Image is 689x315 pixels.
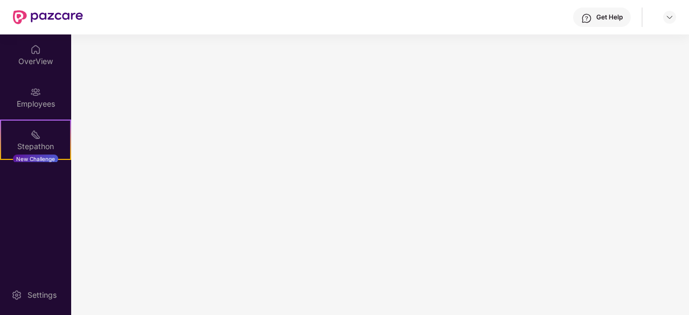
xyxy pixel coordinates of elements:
[596,13,623,22] div: Get Help
[13,155,58,163] div: New Challenge
[24,290,60,300] div: Settings
[30,129,41,140] img: svg+xml;base64,PHN2ZyB4bWxucz0iaHR0cDovL3d3dy53My5vcmcvMjAwMC9zdmciIHdpZHRoPSIyMSIgaGVpZ2h0PSIyMC...
[1,141,70,152] div: Stepathon
[581,13,592,24] img: svg+xml;base64,PHN2ZyBpZD0iSGVscC0zMngzMiIgeG1sbnM9Imh0dHA6Ly93d3cudzMub3JnLzIwMDAvc3ZnIiB3aWR0aD...
[30,44,41,55] img: svg+xml;base64,PHN2ZyBpZD0iSG9tZSIgeG1sbnM9Imh0dHA6Ly93d3cudzMub3JnLzIwMDAvc3ZnIiB3aWR0aD0iMjAiIG...
[11,290,22,300] img: svg+xml;base64,PHN2ZyBpZD0iU2V0dGluZy0yMHgyMCIgeG1sbnM9Imh0dHA6Ly93d3cudzMub3JnLzIwMDAvc3ZnIiB3aW...
[13,10,83,24] img: New Pazcare Logo
[30,87,41,97] img: svg+xml;base64,PHN2ZyBpZD0iRW1wbG95ZWVzIiB4bWxucz0iaHR0cDovL3d3dy53My5vcmcvMjAwMC9zdmciIHdpZHRoPS...
[665,13,674,22] img: svg+xml;base64,PHN2ZyBpZD0iRHJvcGRvd24tMzJ4MzIiIHhtbG5zPSJodHRwOi8vd3d3LnczLm9yZy8yMDAwL3N2ZyIgd2...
